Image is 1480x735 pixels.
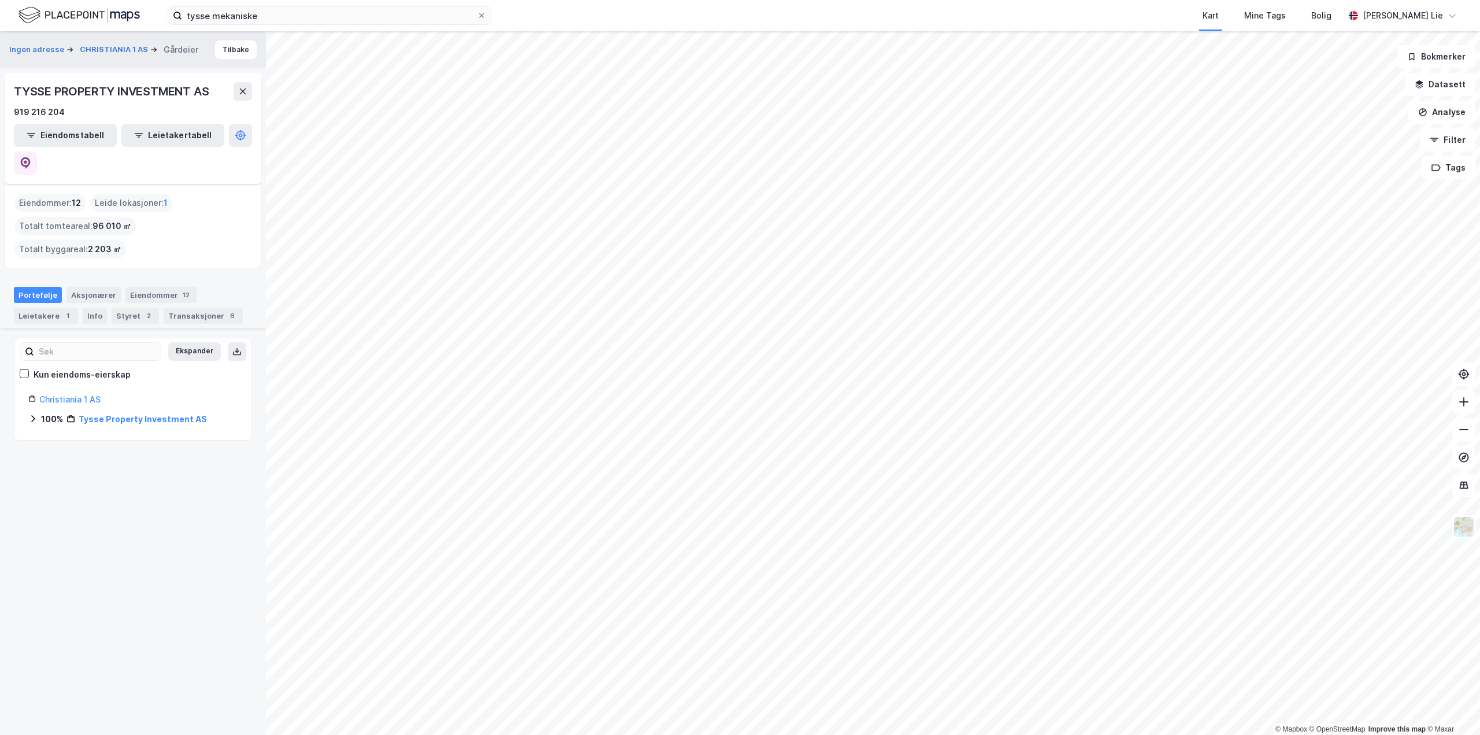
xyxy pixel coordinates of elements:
[182,7,477,24] input: Søk på adresse, matrikkel, gårdeiere, leietakere eller personer
[164,308,243,324] div: Transaksjoner
[164,196,168,210] span: 1
[34,343,161,360] input: Søk
[90,194,172,212] div: Leide lokasjoner :
[14,217,136,235] div: Totalt tomteareal :
[41,412,63,426] div: 100%
[1202,9,1219,23] div: Kart
[14,194,86,212] div: Eiendommer :
[1311,9,1331,23] div: Bolig
[14,82,211,101] div: TYSSE PROPERTY INVESTMENT AS
[1405,73,1475,96] button: Datasett
[1244,9,1286,23] div: Mine Tags
[112,308,159,324] div: Styret
[80,44,150,56] button: CHRISTIANIA 1 AS
[14,240,126,258] div: Totalt byggareal :
[180,289,192,301] div: 12
[14,287,62,303] div: Portefølje
[121,124,224,147] button: Leietakertabell
[1397,45,1475,68] button: Bokmerker
[1420,128,1475,152] button: Filter
[92,219,131,233] span: 96 010 ㎡
[14,124,117,147] button: Eiendomstabell
[168,342,221,361] button: Ekspander
[83,308,107,324] div: Info
[14,105,65,119] div: 919 216 204
[88,242,121,256] span: 2 203 ㎡
[72,196,81,210] span: 12
[9,44,66,56] button: Ingen adresse
[62,310,73,322] div: 1
[79,414,207,424] a: Tysse Property Investment AS
[39,394,101,404] a: Christiania 1 AS
[1422,156,1475,179] button: Tags
[1408,101,1475,124] button: Analyse
[164,43,198,57] div: Gårdeier
[215,40,257,59] button: Tilbake
[1422,679,1480,735] div: Kontrollprogram for chat
[1275,725,1307,733] a: Mapbox
[1422,679,1480,735] iframe: Chat Widget
[1453,516,1475,538] img: Z
[14,308,78,324] div: Leietakere
[1363,9,1443,23] div: [PERSON_NAME] Lie
[66,287,121,303] div: Aksjonærer
[34,368,131,382] div: Kun eiendoms-eierskap
[18,5,140,25] img: logo.f888ab2527a4732fd821a326f86c7f29.svg
[1368,725,1426,733] a: Improve this map
[1309,725,1366,733] a: OpenStreetMap
[143,310,154,322] div: 2
[125,287,197,303] div: Eiendommer
[227,310,238,322] div: 6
